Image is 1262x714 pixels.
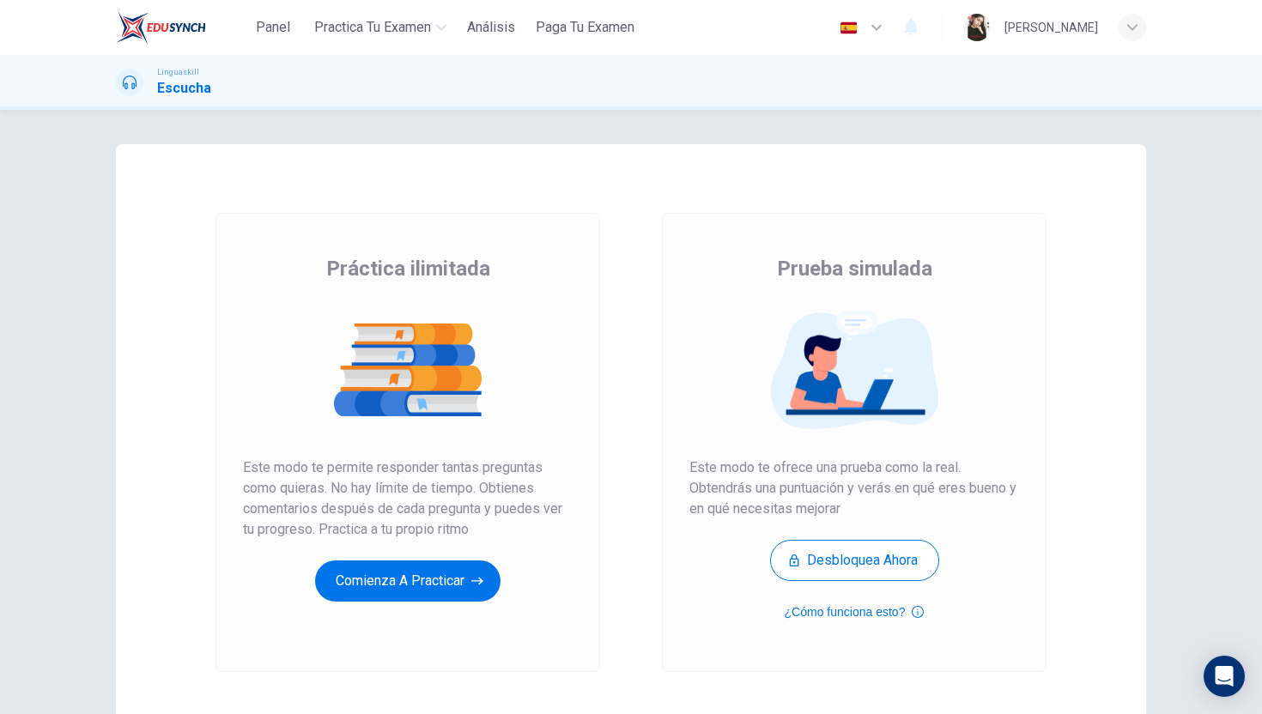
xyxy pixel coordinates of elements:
img: Profile picture [963,14,991,41]
a: EduSynch logo [116,10,246,45]
button: Panel [246,12,300,43]
span: Panel [256,17,290,38]
span: Linguaskill [157,66,199,78]
span: Análisis [467,17,515,38]
span: Práctica ilimitada [326,255,490,282]
span: Este modo te ofrece una prueba como la real. Obtendrás una puntuación y verás en qué eres bueno y... [689,457,1019,519]
img: es [838,21,859,34]
img: EduSynch logo [116,10,206,45]
span: Prueba simulada [777,255,932,282]
button: Paga Tu Examen [529,12,641,43]
span: Este modo te permite responder tantas preguntas como quieras. No hay límite de tiempo. Obtienes c... [243,457,573,540]
button: ¿Cómo funciona esto? [785,602,925,622]
h1: Escucha [157,78,211,99]
span: Practica tu examen [314,17,431,38]
button: Desbloquea ahora [770,540,939,581]
button: Comienza a practicar [315,560,501,602]
div: [PERSON_NAME] [1004,17,1098,38]
div: Open Intercom Messenger [1204,656,1245,697]
button: Practica tu examen [307,12,453,43]
button: Análisis [460,12,522,43]
span: Paga Tu Examen [536,17,634,38]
